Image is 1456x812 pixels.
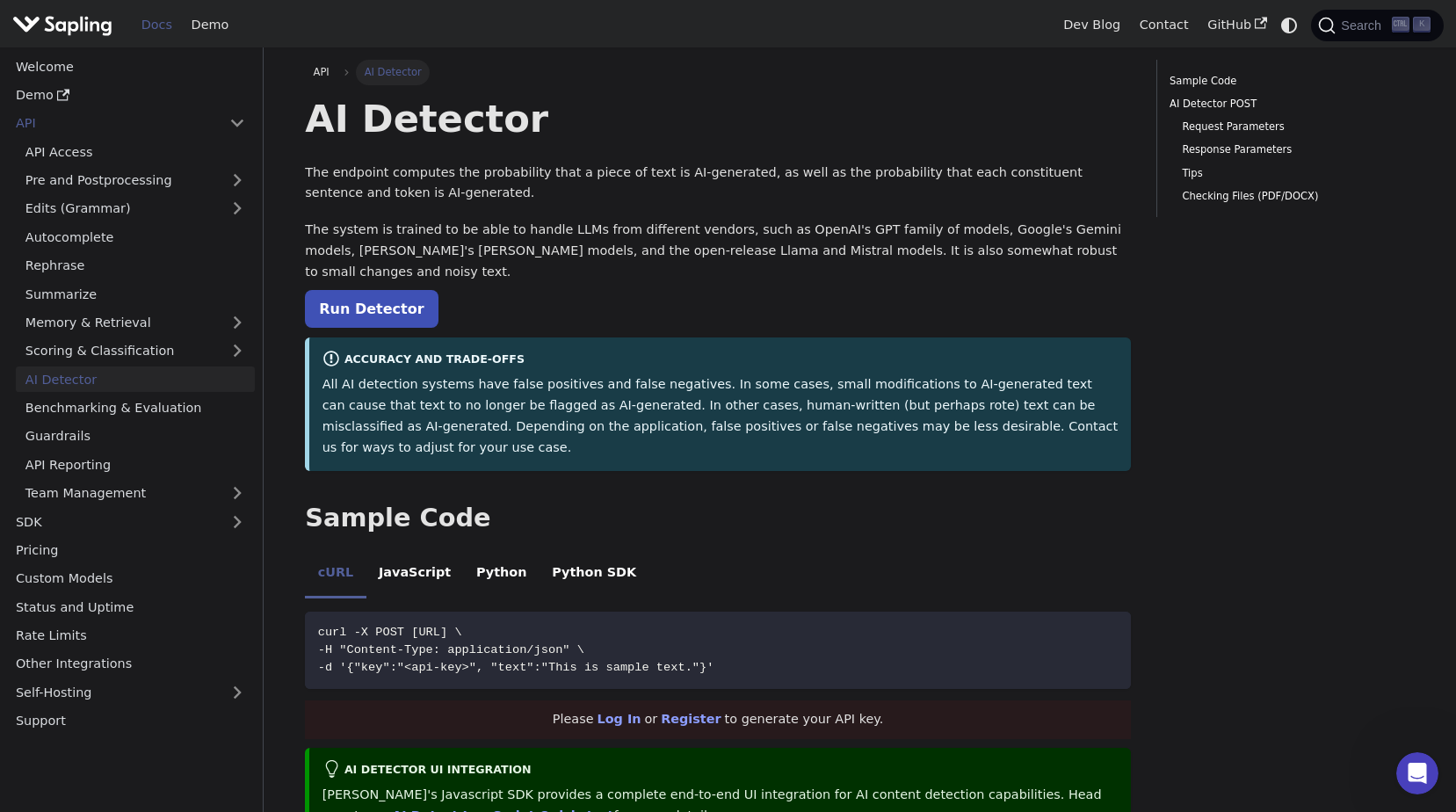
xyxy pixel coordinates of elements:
a: Autocomplete [16,224,255,250]
span: API [314,66,330,78]
p: The system is trained to be able to handle LLMs from different vendors, such as OpenAI's GPT fami... [305,220,1131,282]
a: Demo [182,11,238,39]
span: -d '{"key":"<api-key>", "text":"This is sample text."}' [318,661,714,674]
button: Switch between dark and light mode (currently system mode) [1277,12,1302,38]
a: Checking Files (PDF/DOCX) [1182,188,1402,205]
a: SDK [6,509,220,534]
kbd: K [1413,17,1431,33]
a: Team Management [16,481,255,506]
nav: Breadcrumbs [305,60,1131,84]
a: API [6,111,220,136]
a: Sapling.ai [12,12,119,38]
a: Request Parameters [1182,119,1402,135]
a: Support [6,708,255,734]
div: Accuracy and Trade-offs [322,350,1119,371]
span: Search [1336,18,1392,33]
a: Register [661,712,721,726]
iframe: Intercom live chat [1396,752,1438,794]
a: Custom Models [6,566,255,591]
a: AI Detector POST [1170,96,1408,112]
a: Scoring & Classification [16,338,255,364]
button: Expand sidebar category 'SDK' [220,509,255,534]
a: Status and Uptime [6,594,255,620]
a: Docs [132,11,182,39]
a: Memory & Retrieval [16,310,255,336]
a: API Access [16,139,255,164]
p: All AI detection systems have false positives and false negatives. In some cases, small modificat... [322,374,1119,458]
a: AI Detector [16,366,255,392]
a: Response Parameters [1182,141,1402,158]
button: Collapse sidebar category 'API' [220,111,255,136]
span: curl -X POST [URL] \ [318,626,462,639]
div: AI Detector UI integration [322,760,1119,781]
button: Search (Ctrl+K) [1311,10,1443,41]
a: Welcome [6,54,255,79]
h1: AI Detector [305,95,1131,142]
img: Sapling.ai [12,12,112,38]
a: Tips [1182,165,1402,182]
a: Summarize [16,281,255,307]
a: Sample Code [1170,73,1408,90]
a: Edits (Grammar) [16,196,255,221]
a: Run Detector [305,290,438,328]
h2: Sample Code [305,503,1131,534]
a: Benchmarking & Evaluation [16,395,255,421]
a: Demo [6,83,255,108]
li: Python SDK [540,550,649,599]
a: GitHub [1198,11,1276,39]
li: JavaScript [366,550,464,599]
p: The endpoint computes the probability that a piece of text is AI-generated, as well as the probab... [305,163,1131,205]
span: AI Detector [356,60,430,84]
a: Rephrase [16,253,255,279]
div: Please or to generate your API key. [305,700,1131,739]
a: Guardrails [16,424,255,449]
a: Pricing [6,538,255,563]
li: cURL [305,550,366,599]
a: Pre and Postprocessing [16,168,255,193]
a: Self-Hosting [6,679,255,705]
a: Other Integrations [6,651,255,677]
a: API [305,60,337,84]
li: Python [464,550,540,599]
a: API Reporting [16,452,255,477]
span: -H "Content-Type: application/json" \ [318,643,584,656]
a: Log In [598,712,641,726]
a: Dev Blog [1054,11,1129,39]
a: Rate Limits [6,623,255,649]
a: Contact [1130,11,1199,39]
